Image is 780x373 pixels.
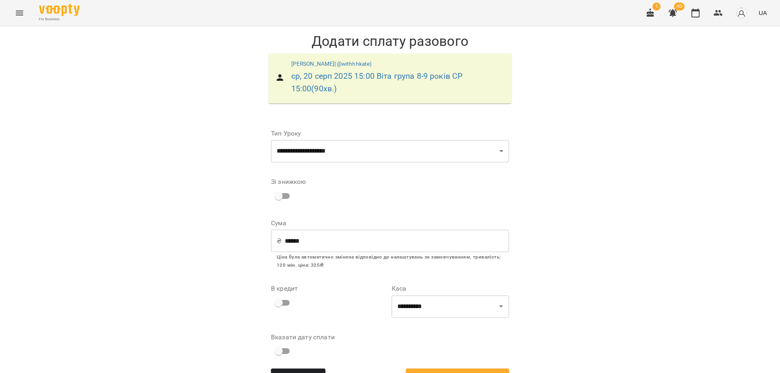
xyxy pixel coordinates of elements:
[277,254,501,268] b: Ціна була автоматично змінена відповідно до налаштувань за замовчуванням, тривалість: 120 мін. ці...
[291,71,463,93] a: ср, 20 серп 2025 15:00 Віта група 8-9 років СР 15:00(90хв.)
[264,33,516,50] h1: Додати сплату разового
[277,236,282,246] p: ₴
[271,220,509,226] label: Сума
[39,4,80,16] img: Voopty Logo
[10,3,29,23] button: Menu
[271,179,306,185] label: Зі знижкою
[271,334,388,341] label: Вказати дату сплати
[755,5,770,20] button: UA
[271,285,388,292] label: В кредит
[392,285,509,292] label: Каса
[39,17,80,22] span: For Business
[271,130,509,137] label: Тип Уроку
[291,60,372,67] a: [PERSON_NAME](@withhhkate)
[674,2,685,11] span: 40
[736,7,747,19] img: avatar_s.png
[758,9,767,17] span: UA
[652,2,661,11] span: 1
